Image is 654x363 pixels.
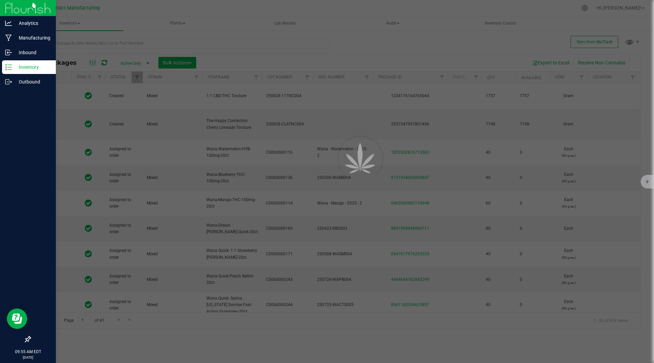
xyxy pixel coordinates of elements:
[5,49,12,56] inline-svg: Inbound
[12,48,53,57] p: Inbound
[5,64,12,71] inline-svg: Inventory
[7,308,27,329] iframe: Resource center
[5,34,12,41] inline-svg: Manufacturing
[12,34,53,42] p: Manufacturing
[3,355,53,360] p: [DATE]
[12,19,53,27] p: Analytics
[3,349,53,355] p: 09:55 AM EDT
[5,20,12,27] inline-svg: Analytics
[5,78,12,85] inline-svg: Outbound
[12,63,53,71] p: Inventory
[12,78,53,86] p: Outbound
